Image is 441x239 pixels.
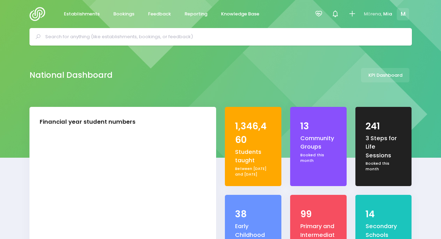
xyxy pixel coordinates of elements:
[142,7,177,21] a: Feedback
[235,148,271,165] div: Students taught
[366,120,401,133] div: 241
[29,7,49,21] img: Logo
[366,207,401,221] div: 14
[148,11,171,18] span: Feedback
[300,120,336,133] div: 13
[58,7,106,21] a: Establishments
[364,11,382,18] span: Mōrena,
[235,207,271,221] div: 38
[113,11,134,18] span: Bookings
[221,11,259,18] span: Knowledge Base
[300,152,336,163] div: Booked this month
[300,134,336,151] div: Community Groups
[108,7,140,21] a: Bookings
[29,70,113,80] h2: National Dashboard
[235,166,271,177] div: Between [DATE] and [DATE]
[215,7,265,21] a: Knowledge Base
[361,68,409,82] a: KPI Dashboard
[300,207,336,221] div: 99
[235,120,271,147] div: 1,346,460
[185,11,207,18] span: Reporting
[64,11,100,18] span: Establishments
[366,161,401,172] div: Booked this month
[45,32,402,42] input: Search for anything (like establishments, bookings, or feedback)
[179,7,213,21] a: Reporting
[40,118,135,127] div: Financial year student numbers
[366,134,401,160] div: 3 Steps for Life Sessions
[383,11,392,18] span: Mia
[397,8,409,20] span: M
